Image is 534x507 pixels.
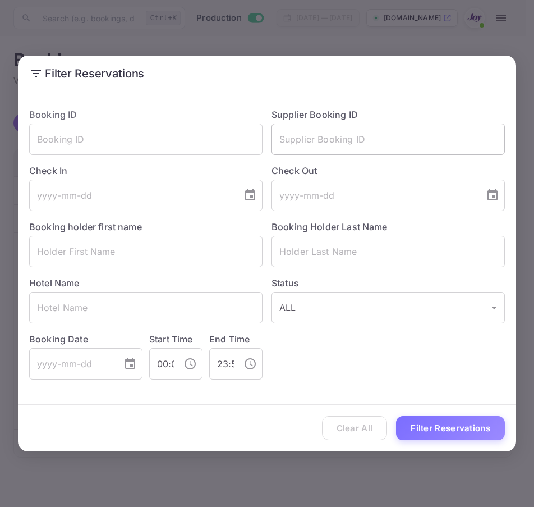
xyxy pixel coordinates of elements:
button: Choose date [481,184,504,207]
input: hh:mm [149,348,174,380]
label: Booking holder first name [29,221,142,232]
input: Hotel Name [29,292,263,323]
input: yyyy-mm-dd [271,180,477,211]
label: Booking Holder Last Name [271,221,388,232]
button: Choose date [239,184,261,207]
input: Supplier Booking ID [271,124,505,155]
label: Booking ID [29,109,77,120]
label: Check In [29,164,263,177]
div: ALL [271,292,505,323]
button: Choose time, selected time is 11:59 PM [239,353,261,375]
input: Holder First Name [29,236,263,267]
label: End Time [209,334,250,345]
button: Choose time, selected time is 12:00 AM [179,353,201,375]
label: Status [271,276,505,290]
h2: Filter Reservations [18,56,516,92]
label: Booking Date [29,332,142,346]
input: yyyy-mm-dd [29,180,234,211]
input: yyyy-mm-dd [29,348,114,380]
label: Hotel Name [29,277,80,289]
label: Start Time [149,334,193,345]
label: Check Out [271,164,505,177]
button: Choose date [119,353,141,375]
input: Holder Last Name [271,236,505,267]
input: Booking ID [29,124,263,155]
input: hh:mm [209,348,234,380]
button: Filter Reservations [396,416,505,440]
label: Supplier Booking ID [271,109,358,120]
